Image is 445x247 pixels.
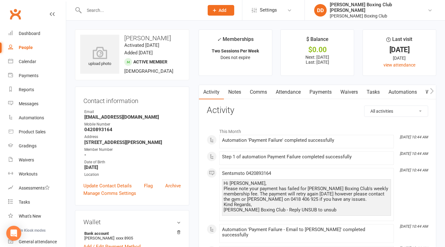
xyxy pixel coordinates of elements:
strong: [DATE] [84,165,181,170]
a: Notes [224,85,245,99]
time: Activated [DATE] [124,42,159,48]
span: Settings [260,3,277,17]
i: [DATE] 10:44 AM [400,151,428,156]
a: People [8,41,66,55]
li: [PERSON_NAME] [83,230,181,241]
div: Location [84,172,181,178]
strong: Two Sessions Per Week [212,48,259,53]
strong: [STREET_ADDRESS][PERSON_NAME] [84,140,181,145]
p: Next: [DATE] Last: [DATE] [286,55,348,65]
a: Update Contact Details [83,182,132,190]
div: Automations [19,115,44,120]
div: People [19,45,33,50]
h3: Contact information [83,95,181,104]
div: Tasks [19,200,30,205]
a: Waivers [336,85,362,99]
a: Comms [245,85,271,99]
a: Calendar [8,55,66,69]
div: What's New [19,214,41,219]
a: Clubworx [7,6,23,22]
div: [DATE] [368,55,430,62]
h3: [PERSON_NAME] [80,35,184,42]
a: Tasks [8,195,66,209]
input: Search... [82,6,200,15]
div: General attendance [19,239,57,244]
div: [PERSON_NAME] Boxing Club [330,13,428,19]
a: Dashboard [8,27,66,41]
button: Add [208,5,234,16]
div: Mobile Number [84,121,181,127]
a: Product Sales [8,125,66,139]
a: What's New [8,209,66,223]
div: Product Sales [19,129,46,134]
div: [DATE] [368,47,430,53]
a: Manage Comms Settings [83,190,136,197]
i: [DATE] 10:44 AM [400,168,428,172]
i: [DATE] 10:44 AM [400,135,428,139]
a: Gradings [8,139,66,153]
a: Payments [305,85,336,99]
a: Automations [8,111,66,125]
div: Step 1 of automation Payment Failure completed successfully [222,154,391,160]
strong: - [84,152,181,158]
a: Reports [8,83,66,97]
div: Assessments [19,185,50,190]
a: Activity [199,85,224,99]
div: Email [84,109,181,115]
div: Member Number [84,147,181,153]
div: Address [84,134,181,140]
span: xxxx 8905 [116,236,133,240]
a: Workouts [8,167,66,181]
div: DD [314,4,327,17]
h3: Activity [207,106,428,115]
div: [PERSON_NAME] Boxing Club [PERSON_NAME] [330,2,428,13]
div: Memberships [217,35,254,47]
strong: Bank account [84,231,178,236]
div: Last visit [386,35,412,47]
a: Payments [8,69,66,83]
div: Dashboard [19,31,40,36]
a: Waivers [8,153,66,167]
div: Messages [19,101,38,106]
strong: [EMAIL_ADDRESS][DOMAIN_NAME] [84,114,181,120]
i: [DATE] 10:44 AM [400,224,428,229]
div: $0.00 [286,47,348,53]
div: Automation 'Payment Failure' completed successfully [222,138,391,143]
span: Sent sms to 0420893164 [222,170,271,176]
div: Waivers [19,157,34,162]
span: [DEMOGRAPHIC_DATA] [124,68,173,74]
span: Does not expire [220,55,250,60]
a: view attendance [383,62,415,67]
h3: Wallet [83,219,181,225]
div: Date of Birth [84,159,181,165]
div: Payments [19,73,38,78]
div: Workouts [19,171,37,176]
i: ✓ [217,37,221,42]
a: Messages [8,97,66,111]
span: Add [219,8,226,13]
div: Automation 'Payment Failure - Email to [PERSON_NAME]' completed successfully [222,227,391,238]
div: Reports [19,87,34,92]
a: Attendance [271,85,305,99]
a: Automations [384,85,421,99]
div: upload photo [80,47,119,67]
a: Tasks [362,85,384,99]
a: Flag [144,182,153,190]
div: $ Balance [306,35,329,47]
div: Calendar [19,59,36,64]
strong: 0420893164 [84,127,181,132]
time: Added [DATE] [124,50,153,56]
li: This Month [207,125,428,135]
a: Assessments [8,181,66,195]
div: Open Intercom Messenger [6,226,21,241]
span: Active member [133,59,167,64]
div: Gradings [19,143,37,148]
div: Hi [PERSON_NAME], Please note your payment has failed for [PERSON_NAME] Boxing Club's weekly memb... [224,181,389,213]
a: Archive [165,182,181,190]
